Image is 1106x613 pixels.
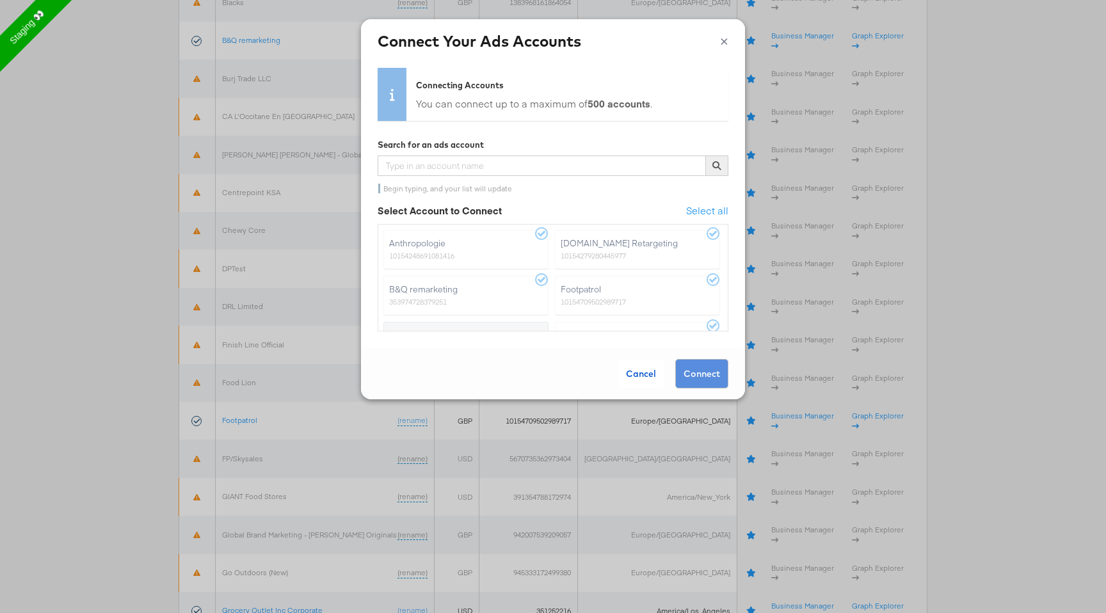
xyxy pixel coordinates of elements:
[378,184,728,193] div: Begin typing, and your list will update
[378,203,502,217] strong: Select Account to Connect
[378,155,706,176] input: Type in an account name
[720,30,728,49] button: ×
[416,96,652,111] div: You can connect up to a maximum of .
[378,30,728,52] h4: Connect Your Ads Accounts
[389,329,527,342] span: [PERSON_NAME]
[686,203,728,217] span: Select all
[588,97,650,110] strong: 500 accounts
[416,80,504,90] strong: Connecting Accounts
[378,139,484,150] strong: Search for an ads account
[618,360,664,388] div: Cancel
